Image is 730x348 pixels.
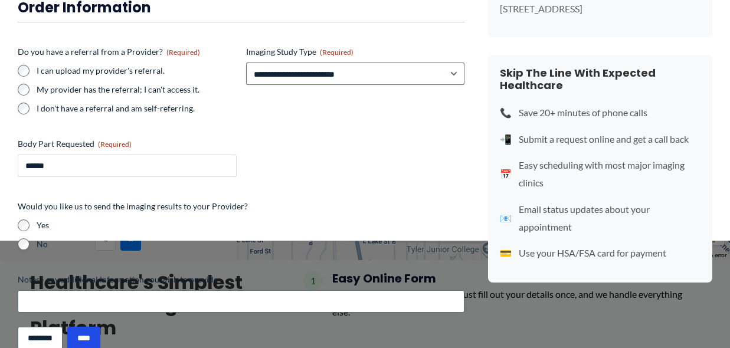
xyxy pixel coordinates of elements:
span: 📧 [500,209,512,227]
label: I don't have a referral and am self-referring. [37,103,237,114]
label: Body Part Requested [18,138,237,150]
li: Email status updates about your appointment [500,201,700,235]
label: Yes [37,219,464,231]
h4: Skip The Line With Expected Healthcare [500,67,700,92]
p: [STREET_ADDRESS] [500,2,700,15]
span: 📅 [500,165,512,183]
span: 💳 [500,244,512,262]
li: Save 20+ minutes of phone calls [500,104,700,122]
label: No [37,238,464,250]
span: (Required) [98,140,132,149]
span: 📞 [500,104,512,122]
legend: Do you have a referral from a Provider? [18,46,200,58]
legend: Would you like us to send the imaging results to your Provider? [18,201,248,212]
label: My provider has the referral; I can't access it. [37,84,237,96]
span: (Required) [166,48,200,57]
span: (Required) [320,48,353,57]
label: I can upload my provider's referral. [37,65,237,77]
label: Notes - any additional information you wish to provide [18,274,464,285]
span: 📲 [500,130,512,148]
li: Use your HSA/FSA card for payment [500,244,700,262]
li: Submit a request online and get a call back [500,130,700,148]
label: Imaging Study Type [246,46,465,58]
li: Easy scheduling with most major imaging clinics [500,156,700,191]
